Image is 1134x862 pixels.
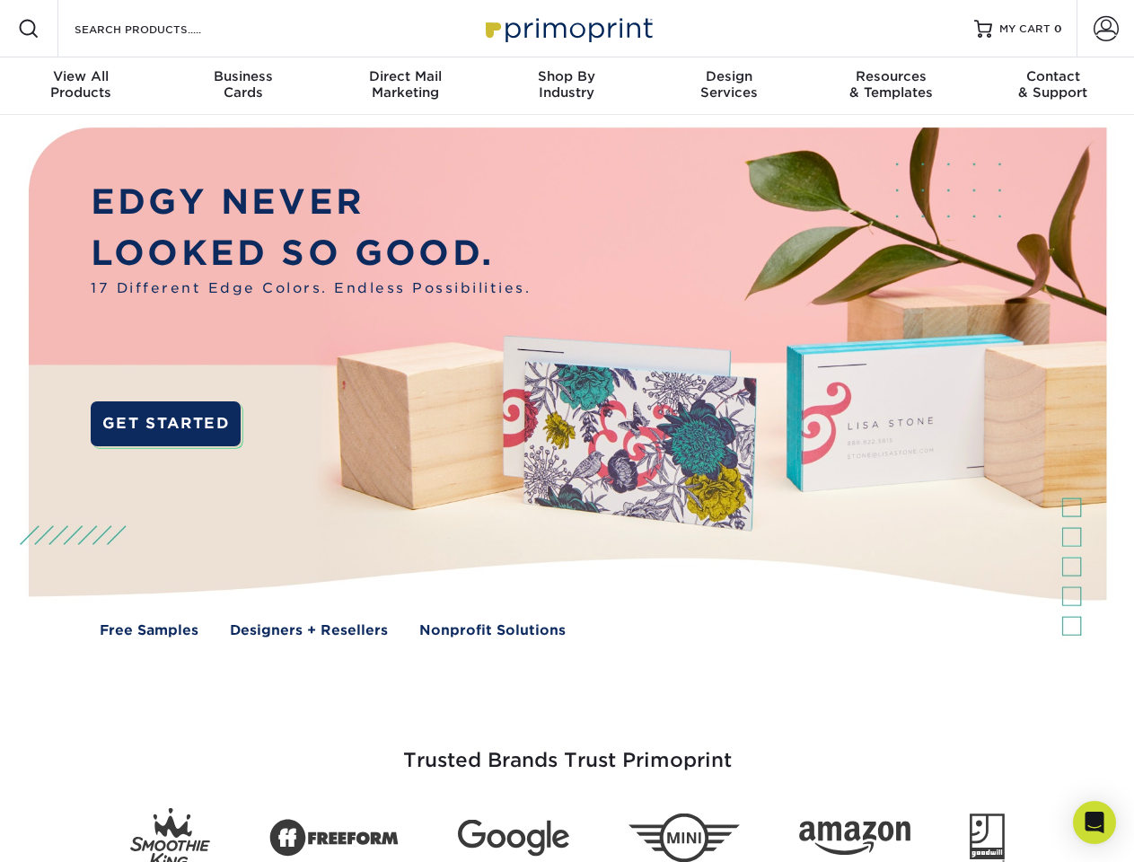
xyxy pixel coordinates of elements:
iframe: Google Customer Reviews [4,807,153,856]
img: Primoprint [478,9,657,48]
a: Contact& Support [972,57,1134,115]
img: Goodwill [970,814,1005,862]
img: Google [458,820,569,857]
span: Resources [810,68,971,84]
div: Industry [486,68,647,101]
input: SEARCH PRODUCTS..... [73,18,248,40]
div: & Templates [810,68,971,101]
div: Marketing [324,68,486,101]
a: Direct MailMarketing [324,57,486,115]
h3: Trusted Brands Trust Primoprint [42,706,1093,794]
span: Direct Mail [324,68,486,84]
span: Business [162,68,323,84]
span: 0 [1054,22,1062,35]
span: Contact [972,68,1134,84]
img: Amazon [799,822,910,856]
a: Free Samples [100,620,198,641]
span: 17 Different Edge Colors. Endless Possibilities. [91,278,531,299]
span: Shop By [486,68,647,84]
div: Open Intercom Messenger [1073,801,1116,844]
span: Design [648,68,810,84]
div: & Support [972,68,1134,101]
a: Shop ByIndustry [486,57,647,115]
p: EDGY NEVER [91,177,531,228]
span: MY CART [999,22,1050,37]
p: LOOKED SO GOOD. [91,228,531,279]
a: Designers + Resellers [230,620,388,641]
a: DesignServices [648,57,810,115]
a: Nonprofit Solutions [419,620,566,641]
a: Resources& Templates [810,57,971,115]
div: Cards [162,68,323,101]
a: GET STARTED [91,401,241,446]
div: Services [648,68,810,101]
a: BusinessCards [162,57,323,115]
